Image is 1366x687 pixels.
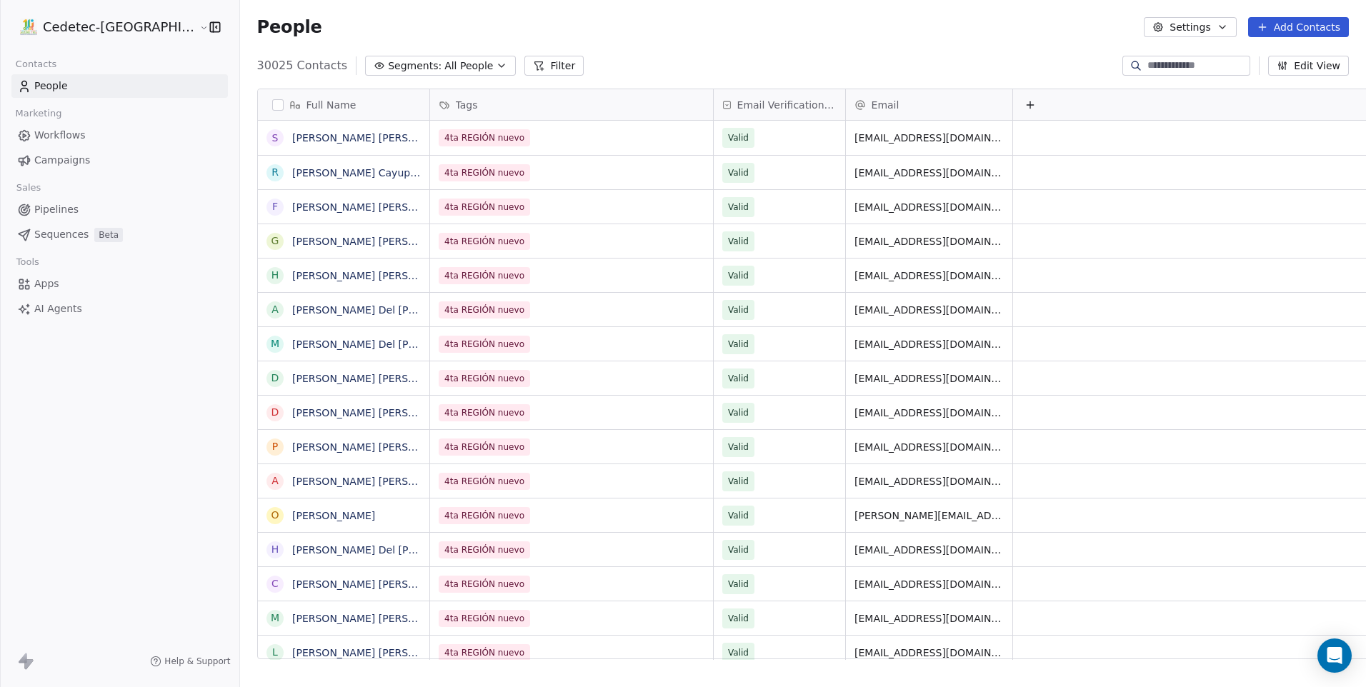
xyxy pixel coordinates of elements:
span: [PERSON_NAME][EMAIL_ADDRESS][DOMAIN_NAME] [854,508,1004,523]
span: [EMAIL_ADDRESS][DOMAIN_NAME] [854,337,1004,351]
span: Help & Support [164,656,230,667]
span: [EMAIL_ADDRESS][DOMAIN_NAME] [854,440,1004,454]
a: [PERSON_NAME] Del [PERSON_NAME] [292,544,482,556]
span: People [257,16,322,38]
div: F [272,199,278,214]
button: Edit View [1268,56,1349,76]
div: Full Name [258,89,429,120]
div: A [271,302,279,317]
a: [PERSON_NAME] [PERSON_NAME] Ricouz [292,373,498,384]
div: L [272,645,278,660]
span: 4ta REGIÓN nuevo [439,644,530,661]
span: Valid [728,474,749,488]
a: [PERSON_NAME] [PERSON_NAME] [292,441,462,453]
span: 4ta REGIÓN nuevo [439,507,530,524]
span: Workflows [34,128,86,143]
span: Valid [728,337,749,351]
span: [EMAIL_ADDRESS][DOMAIN_NAME] [854,200,1004,214]
span: Valid [728,303,749,317]
a: People [11,74,228,98]
div: Tags [430,89,713,120]
a: Campaigns [11,149,228,172]
span: Valid [728,543,749,557]
span: People [34,79,68,94]
div: D [271,371,279,386]
a: [PERSON_NAME] [PERSON_NAME] [292,236,462,247]
div: Email Verification Status [714,89,845,120]
span: 4ta REGIÓN nuevo [439,576,530,593]
span: Pipelines [34,202,79,217]
span: Segments: [388,59,442,74]
img: IMAGEN%2010%20A%C3%83%C2%91OS.png [20,19,37,36]
div: H [271,268,279,283]
span: Email Verification Status [737,98,837,112]
div: A [271,473,279,488]
a: [PERSON_NAME] [PERSON_NAME] [292,132,462,144]
span: 4ta REGIÓN nuevo [439,370,530,387]
span: [EMAIL_ADDRESS][DOMAIN_NAME] [854,234,1004,249]
span: Valid [728,406,749,420]
span: Email [872,98,899,112]
span: Apps [34,276,59,291]
span: [EMAIL_ADDRESS][DOMAIN_NAME] [854,611,1004,626]
span: [EMAIL_ADDRESS][DOMAIN_NAME] [854,406,1004,420]
span: Tags [456,98,478,112]
button: Settings [1144,17,1236,37]
span: 4ta REGIÓN nuevo [439,233,530,250]
div: S [271,131,278,146]
a: [PERSON_NAME] Del [PERSON_NAME] [292,339,482,350]
a: [PERSON_NAME] Cayupán [PERSON_NAME] [292,167,509,179]
span: [EMAIL_ADDRESS][DOMAIN_NAME] [854,577,1004,591]
span: 4ta REGIÓN nuevo [439,610,530,627]
span: [EMAIL_ADDRESS][DOMAIN_NAME] [854,303,1004,317]
span: Valid [728,508,749,523]
span: Valid [728,440,749,454]
button: Cedetec-[GEOGRAPHIC_DATA] [17,15,189,39]
span: Tools [10,251,45,273]
a: [PERSON_NAME] [PERSON_NAME] [292,476,462,487]
button: Filter [524,56,584,76]
a: [PERSON_NAME] [PERSON_NAME] Curilem Calfuman [292,613,555,624]
span: Valid [728,166,749,180]
span: 4ta REGIÓN nuevo [439,164,530,181]
a: Workflows [11,124,228,147]
a: [PERSON_NAME] [PERSON_NAME] [292,578,462,590]
span: Valid [728,646,749,660]
span: 4ta REGIÓN nuevo [439,541,530,558]
span: Marketing [9,103,68,124]
span: All People [444,59,493,74]
span: Sequences [34,227,89,242]
a: Apps [11,272,228,296]
span: Valid [728,234,749,249]
div: Email [846,89,1012,120]
div: M [271,611,279,626]
span: Beta [94,228,123,242]
a: [PERSON_NAME] [PERSON_NAME] [292,270,462,281]
span: 4ta REGIÓN nuevo [439,438,530,456]
span: Valid [728,269,749,283]
a: AI Agents [11,297,228,321]
span: [EMAIL_ADDRESS][DOMAIN_NAME] [854,166,1004,180]
span: 4ta REGIÓN nuevo [439,199,530,216]
span: 4ta REGIÓN nuevo [439,129,530,146]
div: D [271,405,279,420]
button: Add Contacts [1248,17,1349,37]
span: Campaigns [34,153,90,168]
span: 4ta REGIÓN nuevo [439,404,530,421]
a: [PERSON_NAME] [292,510,375,521]
a: [PERSON_NAME] [PERSON_NAME] [292,647,462,658]
span: Valid [728,131,749,145]
a: [PERSON_NAME] [PERSON_NAME] [292,201,462,213]
a: Pipelines [11,198,228,221]
span: 4ta REGIÓN nuevo [439,301,530,319]
div: grid [258,121,430,660]
span: Valid [728,577,749,591]
div: R [271,165,279,180]
span: Cedetec-[GEOGRAPHIC_DATA] [43,18,196,36]
span: Valid [728,371,749,386]
span: [EMAIL_ADDRESS][DOMAIN_NAME] [854,371,1004,386]
span: Valid [728,611,749,626]
span: 30025 Contacts [257,57,348,74]
div: C [271,576,279,591]
a: [PERSON_NAME] Del [PERSON_NAME] [292,304,482,316]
